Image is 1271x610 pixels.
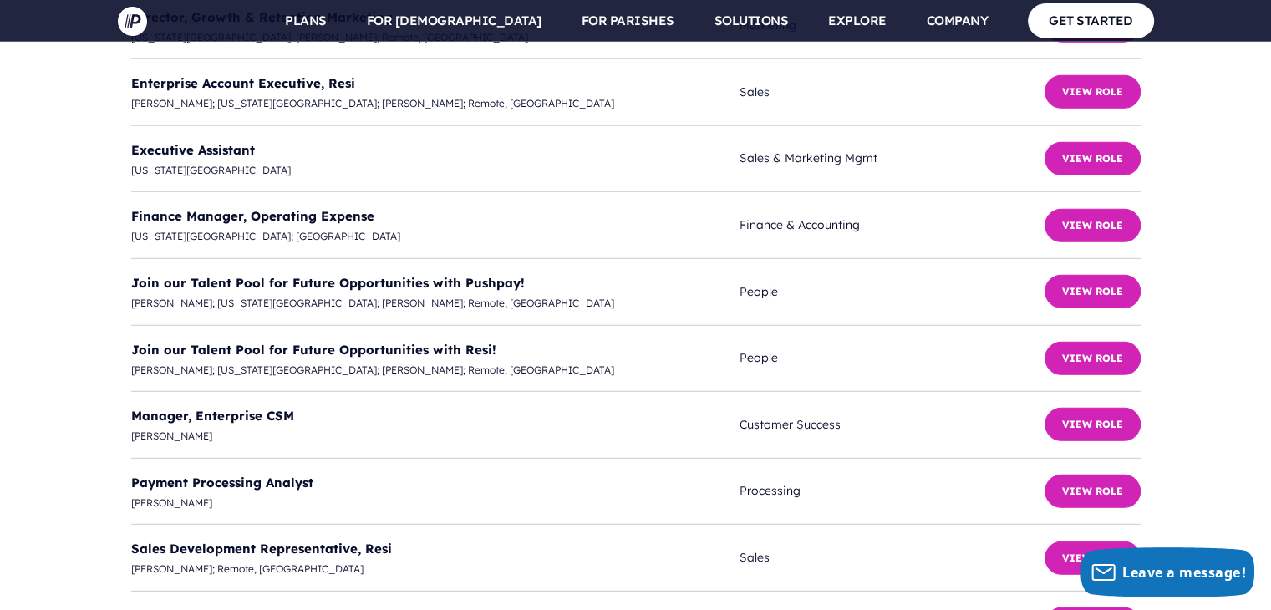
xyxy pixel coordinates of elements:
span: [PERSON_NAME] [131,494,740,512]
button: View Role [1045,541,1141,575]
a: Enterprise Account Executive, Resi [131,75,355,91]
a: Sales Development Representative, Resi [131,541,392,557]
button: View Role [1045,475,1141,508]
span: [PERSON_NAME]; Remote, [GEOGRAPHIC_DATA] [131,560,740,578]
span: People [740,282,1044,302]
span: [PERSON_NAME] [131,427,740,445]
span: Sales & Marketing Mgmt [740,148,1044,169]
a: Executive Assistant [131,142,255,158]
button: View Role [1045,408,1141,441]
span: [PERSON_NAME]; [US_STATE][GEOGRAPHIC_DATA]; [PERSON_NAME]; Remote, [GEOGRAPHIC_DATA] [131,94,740,113]
button: View Role [1045,342,1141,375]
button: View Role [1045,275,1141,308]
span: Processing [740,480,1044,501]
span: Sales [740,82,1044,103]
button: Leave a message! [1080,547,1254,597]
span: Sales [740,547,1044,568]
span: Finance & Accounting [740,215,1044,236]
span: [US_STATE][GEOGRAPHIC_DATA]; [GEOGRAPHIC_DATA] [131,227,740,246]
button: View Role [1045,75,1141,109]
a: Join our Talent Pool for Future Opportunities with Resi! [131,342,496,358]
span: [PERSON_NAME]; [US_STATE][GEOGRAPHIC_DATA]; [PERSON_NAME]; Remote, [GEOGRAPHIC_DATA] [131,361,740,379]
a: Finance Manager, Operating Expense [131,208,374,224]
span: [US_STATE][GEOGRAPHIC_DATA] [131,161,740,180]
button: View Role [1045,209,1141,242]
a: Payment Processing Analyst [131,475,313,491]
a: Manager, Enterprise CSM [131,408,294,424]
span: [PERSON_NAME]; [US_STATE][GEOGRAPHIC_DATA]; [PERSON_NAME]; Remote, [GEOGRAPHIC_DATA] [131,294,740,313]
button: View Role [1045,142,1141,175]
span: Leave a message! [1122,563,1246,582]
span: People [740,348,1044,369]
a: GET STARTED [1028,3,1154,38]
a: Join our Talent Pool for Future Opportunities with Pushpay! [131,275,525,291]
span: Customer Success [740,414,1044,435]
